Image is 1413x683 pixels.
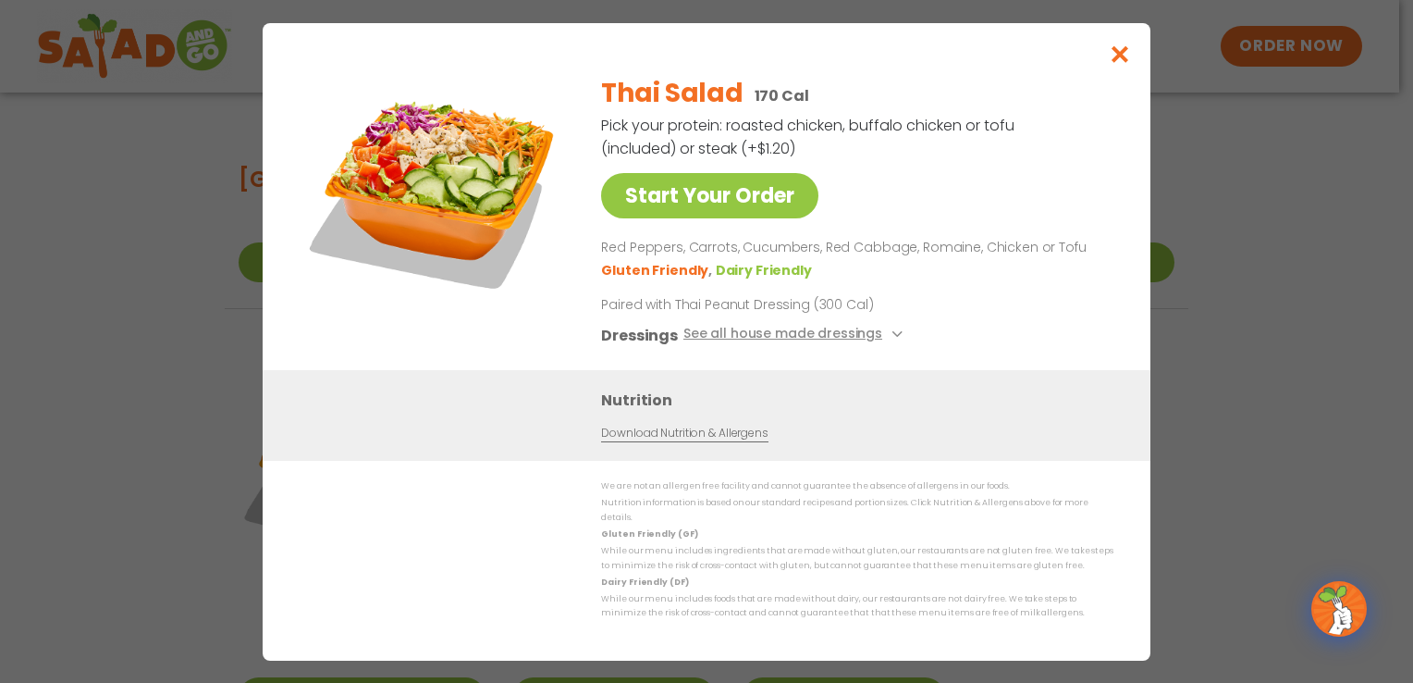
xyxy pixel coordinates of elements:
[1090,23,1150,85] button: Close modal
[601,388,1123,411] h3: Nutrition
[601,237,1106,259] p: Red Peppers, Carrots, Cucumbers, Red Cabbage, Romaine, Chicken or Tofu
[601,496,1113,525] p: Nutrition information is based on our standard recipes and portion sizes. Click Nutrition & Aller...
[601,424,768,441] a: Download Nutrition & Allergens
[601,528,697,540] strong: Gluten Friendly (GF)
[601,173,818,218] a: Start Your Order
[755,84,809,107] p: 170 Cal
[601,114,1017,160] p: Pick your protein: roasted chicken, buffalo chicken or tofu (included) or steak (+$1.20)
[683,323,908,346] button: See all house made dressings
[601,260,715,279] li: Gluten Friendly
[601,479,1113,493] p: We are not an allergen free facility and cannot guarantee the absence of allergens in our foods.
[601,576,688,587] strong: Dairy Friendly (DF)
[601,592,1113,621] p: While our menu includes foods that are made without dairy, our restaurants are not dairy free. We...
[601,544,1113,573] p: While our menu includes ingredients that are made without gluten, our restaurants are not gluten ...
[601,294,943,314] p: Paired with Thai Peanut Dressing (300 Cal)
[304,60,563,319] img: Featured product photo for Thai Salad
[601,74,743,113] h2: Thai Salad
[601,323,678,346] h3: Dressings
[1313,583,1365,635] img: wpChatIcon
[716,260,816,279] li: Dairy Friendly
